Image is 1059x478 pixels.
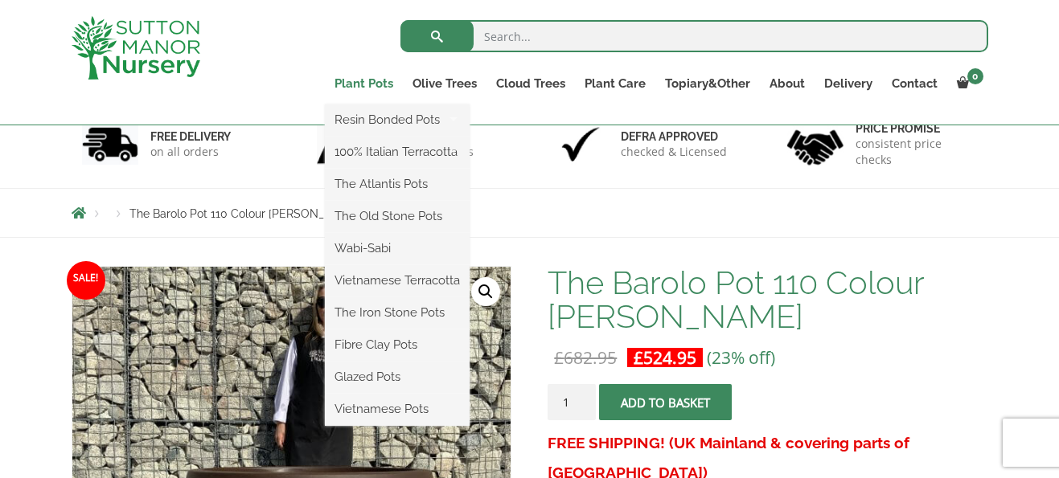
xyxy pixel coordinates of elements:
img: logo [72,16,200,80]
h6: FREE DELIVERY [150,129,231,144]
p: on all orders [150,144,231,160]
a: Contact [882,72,947,95]
a: About [760,72,815,95]
a: Resin Bonded Pots [325,108,470,132]
img: 2.jpg [317,124,373,165]
a: Olive Trees [403,72,486,95]
h1: The Barolo Pot 110 Colour [PERSON_NAME] [548,266,987,333]
a: Glazed Pots [325,365,470,389]
a: The Iron Stone Pots [325,300,470,325]
img: 1.jpg [82,124,138,165]
bdi: 524.95 [634,346,696,369]
a: The Atlantis Pots [325,172,470,196]
bdi: 682.95 [554,346,617,369]
span: £ [634,346,643,369]
a: Plant Pots [325,72,403,95]
a: The Old Stone Pots [325,204,470,228]
a: Delivery [815,72,882,95]
img: 3.jpg [552,124,609,165]
a: Vietnamese Terracotta [325,268,470,292]
a: Wabi-Sabi [325,236,470,260]
a: Vietnamese Pots [325,397,470,421]
span: £ [554,346,564,369]
p: checked & Licensed [621,144,727,160]
p: consistent price checks [856,136,978,168]
h6: Defra approved [621,129,727,144]
img: 4.jpg [787,120,844,169]
a: Topiary&Other [655,72,760,95]
span: (23% off) [707,346,775,369]
button: Add to basket [599,384,732,420]
span: 0 [967,68,983,84]
h6: Price promise [856,121,978,136]
a: Fibre Clay Pots [325,333,470,357]
a: 0 [947,72,988,95]
input: Product quantity [548,384,596,420]
span: The Barolo Pot 110 Colour [PERSON_NAME] [129,207,360,220]
a: Cloud Trees [486,72,575,95]
span: Sale! [67,261,105,300]
nav: Breadcrumbs [72,206,988,219]
input: Search... [400,20,988,52]
a: View full-screen image gallery [471,277,500,306]
a: Plant Care [575,72,655,95]
a: 100% Italian Terracotta [325,140,470,164]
